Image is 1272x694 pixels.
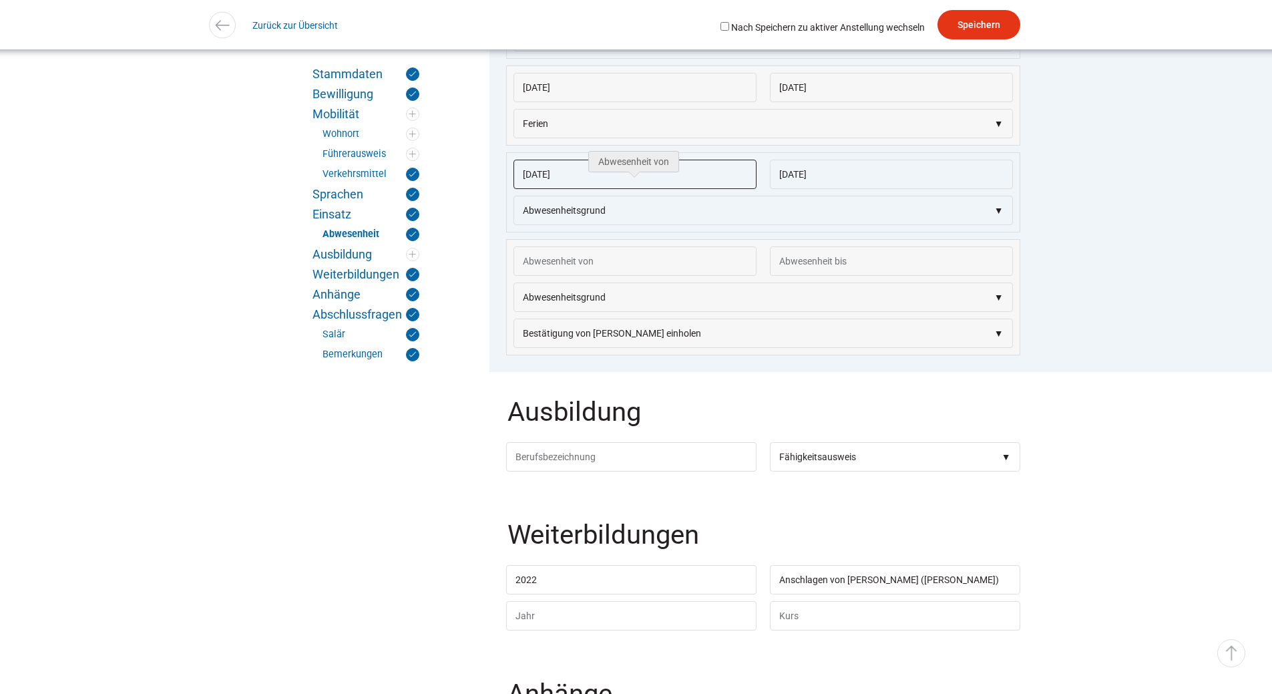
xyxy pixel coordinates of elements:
img: icon-arrow-left.svg [212,15,232,35]
a: Salär [323,328,419,341]
a: ▵ Nach oben [1217,639,1245,667]
input: Abwesenheit bis [770,160,1013,189]
input: Berufsbezeichnung [506,442,757,472]
a: Bemerkungen [323,348,419,361]
input: Abwesenheit von [513,160,757,189]
input: Nach Speichern zu aktiver Anstellung wechseln [720,22,729,31]
a: Verkehrsmittel [323,168,419,181]
input: Speichern [937,10,1020,39]
a: Einsatz [312,208,419,221]
input: Abwesenheit von [513,73,757,102]
a: Führerausweis [323,148,419,161]
a: Wohnort [323,128,419,141]
input: Jahr [506,565,757,594]
a: Mobilität [312,108,419,121]
a: Weiterbildungen [312,268,419,281]
a: Anhänge [312,288,419,301]
a: Abwesenheit [323,228,419,241]
input: Abwesenheit bis [770,246,1013,276]
legend: Weiterbildungen [506,522,1023,565]
input: Jahr [506,601,757,631]
input: Kurs [770,601,1020,631]
a: Ausbildung [312,248,419,261]
a: Sprachen [312,188,419,201]
a: Zurück zur Übersicht [252,10,338,40]
a: Stammdaten [312,67,419,81]
input: Abwesenheit von [513,246,757,276]
label: Nach Speichern zu aktiver Anstellung wechseln [718,20,925,33]
input: Kurs [770,565,1020,594]
a: Bewilligung [312,88,419,101]
input: Abwesenheit bis [770,73,1013,102]
a: Abschlussfragen [312,308,419,321]
legend: Ausbildung [506,399,1023,442]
